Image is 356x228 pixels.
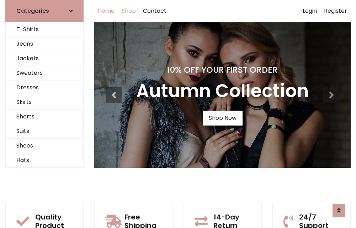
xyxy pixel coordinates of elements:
a: Shoes [6,139,83,153]
a: Jackets [6,51,83,66]
a: Hats [6,153,83,168]
a: Dresses [6,80,83,95]
h4: 10% Off Your First Order [136,65,309,75]
a: Jeans [6,37,83,51]
h3: Autumn Collection [136,80,309,102]
a: Shorts [6,110,83,124]
a: Sweaters [6,66,83,80]
a: T-Shirts [6,22,83,37]
h6: Categories [16,7,49,14]
a: Suits [6,124,83,139]
a: Shop Now [203,111,243,126]
a: Skirts [6,95,83,110]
